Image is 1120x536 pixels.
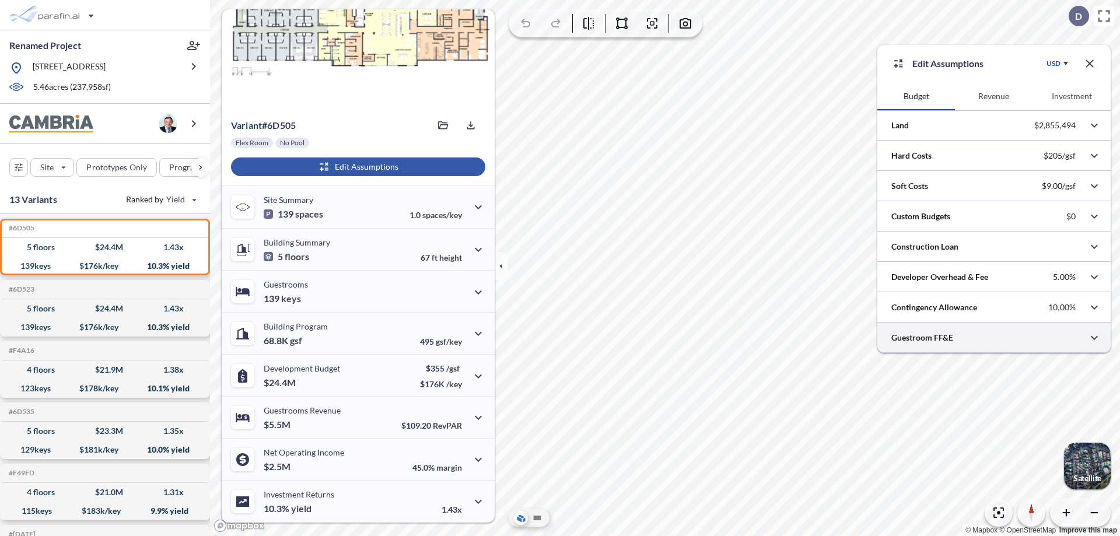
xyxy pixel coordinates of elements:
[9,115,93,133] img: BrandImage
[264,363,340,373] p: Development Budget
[965,526,998,534] a: Mapbox
[159,114,177,133] img: user logo
[442,505,462,514] p: 1.43x
[530,511,544,525] button: Site Plan
[290,335,302,346] span: gsf
[891,180,928,192] p: Soft Costs
[40,162,54,173] p: Site
[421,253,462,262] p: 67
[1042,181,1076,191] p: $9.00/gsf
[1073,474,1101,483] p: Satellite
[1059,526,1117,534] a: Improve this map
[169,162,202,173] p: Program
[86,162,147,173] p: Prototypes Only
[280,138,304,148] p: No Pool
[6,285,34,293] h5: Click to copy the code
[285,251,309,262] span: floors
[439,253,462,262] span: height
[6,346,34,355] h5: Click to copy the code
[231,157,485,176] button: Edit Assumptions
[1034,120,1076,131] p: $2,855,494
[420,379,462,389] p: $176K
[264,195,313,205] p: Site Summary
[33,61,106,75] p: [STREET_ADDRESS]
[409,210,462,220] p: 1.0
[891,150,932,162] p: Hard Costs
[159,158,222,177] button: Program
[264,461,292,472] p: $2.5M
[6,408,34,416] h5: Click to copy the code
[433,421,462,430] span: RevPAR
[33,81,111,94] p: 5.46 acres ( 237,958 sf)
[264,503,311,514] p: 10.3%
[891,241,958,253] p: Construction Loan
[264,279,308,289] p: Guestrooms
[891,302,977,313] p: Contingency Allowance
[436,337,462,346] span: gsf/key
[264,377,297,388] p: $24.4M
[6,224,34,232] h5: Click to copy the code
[420,337,462,346] p: 495
[891,120,909,131] p: Land
[891,271,988,283] p: Developer Overhead & Fee
[446,363,460,373] span: /gsf
[401,421,462,430] p: $109.20
[9,192,57,206] p: 13 Variants
[264,321,328,331] p: Building Program
[264,293,301,304] p: 139
[264,447,344,457] p: Net Operating Income
[999,526,1056,534] a: OpenStreetMap
[912,57,984,71] p: Edit Assumptions
[231,120,262,131] span: Variant
[1066,211,1076,222] p: $0
[264,208,323,220] p: 139
[422,210,462,220] span: spaces/key
[1033,82,1111,110] button: Investment
[264,489,334,499] p: Investment Returns
[295,208,323,220] span: spaces
[9,39,81,52] p: Renamed Project
[264,251,309,262] p: 5
[514,511,528,525] button: Aerial View
[264,405,341,415] p: Guestrooms Revenue
[291,503,311,514] span: yield
[281,293,301,304] span: keys
[231,120,296,131] p: # 6d505
[264,237,330,247] p: Building Summary
[1064,443,1111,489] button: Switcher ImageSatellite
[264,419,292,430] p: $5.5M
[891,211,950,222] p: Custom Budgets
[436,463,462,472] span: margin
[76,158,157,177] button: Prototypes Only
[955,82,1032,110] button: Revenue
[30,158,74,177] button: Site
[1075,11,1082,22] p: D
[6,469,34,477] h5: Click to copy the code
[213,519,265,533] a: Mapbox homepage
[264,335,302,346] p: 68.8K
[117,190,204,209] button: Ranked by Yield
[1044,150,1076,161] p: $205/gsf
[1046,59,1060,68] div: USD
[1048,302,1076,313] p: 10.00%
[446,379,462,389] span: /key
[166,194,185,205] span: Yield
[1064,443,1111,489] img: Switcher Image
[1053,272,1076,282] p: 5.00%
[432,253,437,262] span: ft
[236,138,268,148] p: Flex Room
[877,82,955,110] button: Budget
[412,463,462,472] p: 45.0%
[420,363,462,373] p: $355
